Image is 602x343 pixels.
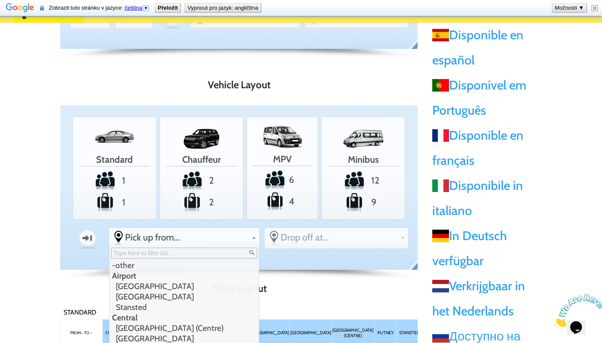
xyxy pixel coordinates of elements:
img: Obsah této zabezpečené stránky bude pomocí zabezpečeného připojení odeslán Googlu k překladu. [40,5,44,11]
button: Možnosti ▼ [552,4,587,12]
div: Select the place the destination address is within [265,228,408,247]
a: čeština [125,5,150,11]
span: русском - RU [407,38,424,56]
img: range-rover.png [181,129,222,149]
li: Airport [110,271,257,281]
span: Maximum number of passengers [249,169,316,190]
span: Minibus [328,151,399,166]
img: camry.png [94,125,135,149]
span: Español - ES [432,29,449,41]
span: Drop off at... [281,232,397,243]
li: [GEOGRAPHIC_DATA] [110,292,257,302]
div: Select the place the starting address falls within [109,228,259,247]
span: Изменить язык - RU [432,330,449,343]
a: Verkrijgbaar in het Nederlands [432,278,525,319]
span: Maximum amount of luggage [75,192,154,212]
img: Google Překladač [6,3,34,14]
li: Central [110,312,257,323]
img: Expert.png [262,123,304,149]
a: Disponível em Português [432,77,526,118]
a: In Deutsch verfügbar [432,228,507,269]
span: Maximum number of passengers [75,170,154,191]
h3: Table Layout [60,283,418,298]
li: Stansted [110,302,257,312]
iframe: chat widget [550,291,602,330]
span: Deutsch - DE [432,230,449,242]
input: Type here to filter list... [111,248,257,259]
li: [GEOGRAPHIC_DATA] [110,281,257,292]
span: Français - FR [432,129,449,142]
span: Chauffeur [166,151,237,166]
span: Nederlands - NL [432,280,449,292]
span: Maximum amount of luggage [324,192,403,212]
span: Zobrazit tuto stránku v jazyce: [49,5,151,11]
span: Português - PT [432,79,449,92]
span: Maximum amount of luggage [162,192,241,212]
img: Chat attention grabber [3,3,55,36]
span: čeština [125,5,142,11]
b: Přeložit [158,5,178,11]
caption: Standard [60,306,99,319]
img: Zavřít [592,5,598,11]
button: Přeložit [155,4,180,12]
img: mercedes-minibus.png [342,129,384,149]
span: MPV [252,150,313,166]
span: Maximum amount of luggage [249,191,316,212]
label: One-way [71,226,103,250]
span: Maximum number of passengers [162,170,241,191]
a: Disponibile in italiano [432,178,523,218]
span: Pick up from... [125,232,248,243]
span: Standard [79,151,150,166]
h3: Vehicle Layout [60,79,418,95]
span: Italiano - IT [432,179,449,192]
a: Disponible en français [432,128,523,168]
span: русском - RU [407,259,424,277]
a: Disponible en español [432,27,523,68]
button: Vypnout pro jazyk: angličtina [185,4,260,12]
li: [GEOGRAPHIC_DATA] (Centre) [110,323,257,333]
li: -other [110,260,257,271]
span: Maximum number of passengers [324,170,403,191]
